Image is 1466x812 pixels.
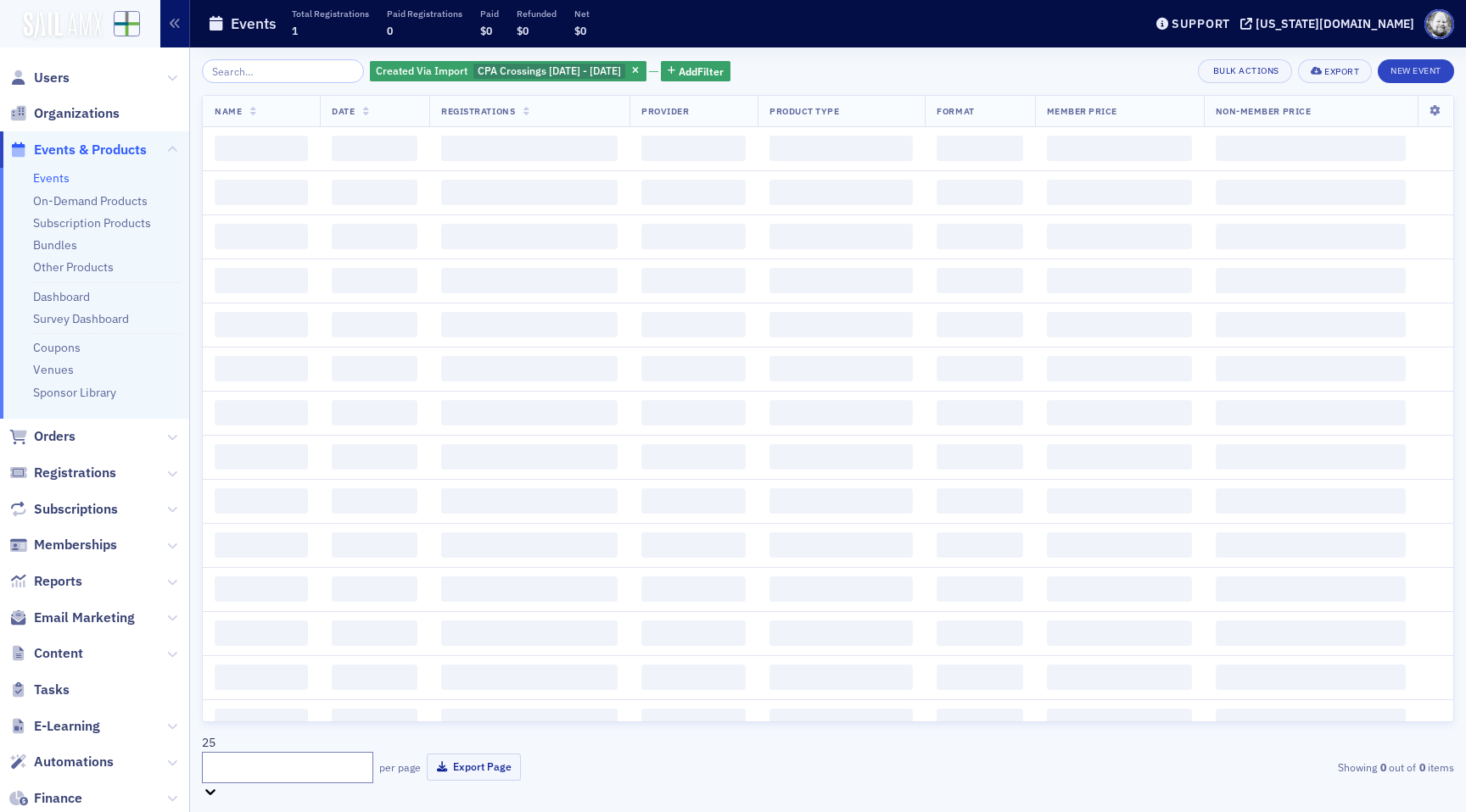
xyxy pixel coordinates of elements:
span: ‌ [215,136,308,161]
span: ‌ [769,576,913,602]
span: Reports [34,572,82,591]
span: $0 [574,24,586,37]
span: $0 [480,24,492,37]
span: ‌ [937,224,1022,249]
span: ‌ [1216,400,1406,425]
span: ‌ [332,709,417,734]
span: ‌ [441,312,618,337]
span: ‌ [441,268,618,293]
span: ‌ [332,488,417,514]
span: Member Price [1047,105,1117,117]
a: On-Demand Products [33,193,148,209]
span: ‌ [641,224,746,249]
span: ‌ [769,400,913,425]
span: ‌ [1216,224,1406,249]
span: ‌ [441,356,618,381]
a: Finance [9,789,82,808]
div: Export [1324,67,1359,76]
p: Net [574,8,590,19]
span: Profile [1424,9,1454,39]
span: ‌ [332,224,417,249]
span: ‌ [215,400,308,425]
span: E-Learning [34,717,100,736]
img: SailAMX [24,12,102,39]
span: ‌ [769,312,913,337]
span: ‌ [641,136,746,161]
a: Events & Products [9,141,147,159]
span: ‌ [641,488,746,514]
span: ‌ [441,488,618,514]
span: ‌ [937,312,1022,337]
span: ‌ [937,136,1022,161]
div: Support [1172,16,1230,31]
a: Dashboard [33,289,90,304]
span: Content [34,644,83,663]
a: Content [9,644,83,663]
span: ‌ [332,576,417,602]
a: Email Marketing [9,609,135,627]
div: 25 [202,734,373,752]
span: ‌ [215,620,308,646]
span: ‌ [1047,488,1192,514]
button: New Event [1378,59,1454,83]
span: ‌ [937,400,1022,425]
span: Product Type [769,105,839,117]
button: Bulk Actions [1198,59,1292,83]
p: Refunded [517,8,557,19]
span: ‌ [332,665,417,690]
span: ‌ [332,268,417,293]
span: ‌ [769,620,913,646]
span: ‌ [641,444,746,470]
a: Automations [9,753,114,771]
span: ‌ [1216,312,1406,337]
a: E-Learning [9,717,100,736]
span: ‌ [1047,356,1192,381]
span: ‌ [215,224,308,249]
span: Name [215,105,242,117]
span: ‌ [769,136,913,161]
span: Provider [641,105,689,117]
button: [US_STATE][DOMAIN_NAME] [1240,18,1420,30]
span: ‌ [441,444,618,470]
span: 0 [387,24,393,37]
a: Memberships [9,536,117,554]
span: ‌ [1047,268,1192,293]
span: ‌ [769,224,913,249]
span: Organizations [34,104,120,123]
span: ‌ [769,488,913,514]
span: ‌ [441,224,618,249]
span: ‌ [1216,488,1406,514]
span: ‌ [769,268,913,293]
a: Venues [33,362,74,377]
span: 1 [292,24,298,37]
span: ‌ [215,709,308,734]
span: ‌ [215,444,308,470]
span: ‌ [441,620,618,646]
a: Coupons [33,340,81,355]
p: Total Registrations [292,8,369,19]
span: ‌ [1216,444,1406,470]
span: ‌ [441,576,618,602]
span: ‌ [641,400,746,425]
span: ‌ [937,576,1022,602]
span: ‌ [1047,180,1192,205]
span: ‌ [215,532,308,558]
span: ‌ [332,444,417,470]
span: ‌ [1216,709,1406,734]
span: Automations [34,753,114,771]
a: Registrations [9,464,116,482]
div: [US_STATE][DOMAIN_NAME] [1256,16,1414,31]
span: ‌ [215,180,308,205]
span: ‌ [1216,532,1406,558]
p: Paid Registrations [387,8,462,19]
span: Subscriptions [34,500,118,519]
span: Memberships [34,536,117,554]
span: ‌ [441,180,618,205]
span: ‌ [1047,400,1192,425]
span: ‌ [1216,268,1406,293]
span: Email Marketing [34,609,135,627]
span: Add Filter [679,64,724,79]
span: Non-Member Price [1216,105,1311,117]
a: Subscriptions [9,500,118,519]
div: CPA Crossings Nov 2025 - April 2026 [370,61,646,82]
